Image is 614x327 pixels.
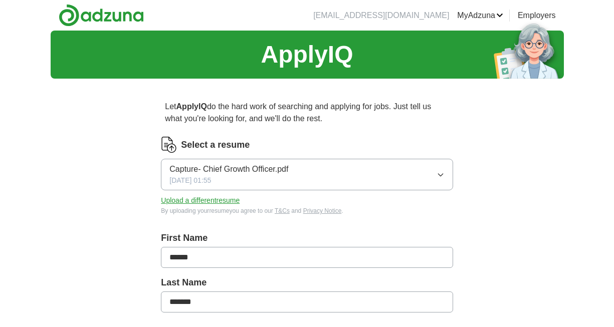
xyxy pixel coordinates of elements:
[59,4,144,27] img: Adzuna logo
[161,231,453,245] label: First Name
[457,10,503,22] a: MyAdzuna
[161,97,453,129] p: Let do the hard work of searching and applying for jobs. Just tell us what you're looking for, an...
[261,37,353,73] h1: ApplyIQ
[176,102,207,111] strong: ApplyIQ
[169,175,211,186] span: [DATE] 01:55
[161,137,177,153] img: CV Icon
[161,206,453,215] div: By uploading your resume you agree to our and .
[181,138,250,152] label: Select a resume
[313,10,449,22] li: [EMAIL_ADDRESS][DOMAIN_NAME]
[169,163,288,175] span: Capture- Chief Growth Officer.pdf
[303,207,342,214] a: Privacy Notice
[161,195,240,206] button: Upload a differentresume
[275,207,290,214] a: T&Cs
[161,276,453,289] label: Last Name
[161,159,453,190] button: Capture- Chief Growth Officer.pdf[DATE] 01:55
[518,10,556,22] a: Employers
